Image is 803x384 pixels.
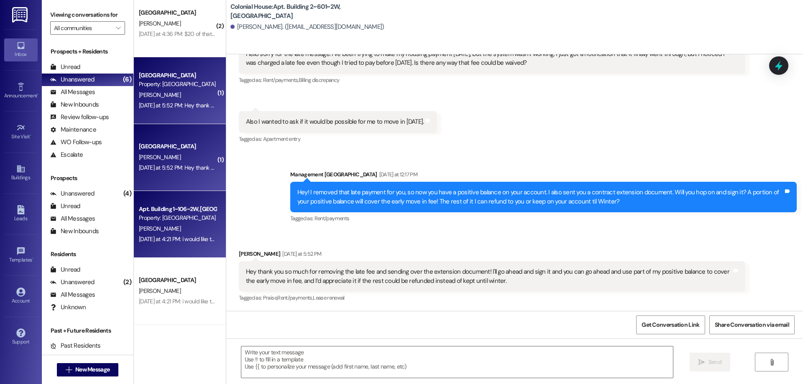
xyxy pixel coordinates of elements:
div: Maintenance [50,125,96,134]
a: Buildings [4,162,38,184]
div: Unanswered [50,189,95,198]
div: Residents [42,250,133,259]
div: Tagged as: [239,74,745,86]
label: Viewing conversations for [50,8,125,21]
div: [GEOGRAPHIC_DATA] [139,71,216,80]
div: (6) [121,73,133,86]
span: [PERSON_NAME] [139,20,181,27]
b: Colonial House: Apt. Building 2~601~2W, [GEOGRAPHIC_DATA] [230,3,398,20]
div: Past Residents [50,341,101,350]
div: [GEOGRAPHIC_DATA] [139,8,216,17]
span: Apartment entry [263,135,300,142]
button: New Message [57,363,119,376]
a: Leads [4,203,38,225]
div: Review follow-ups [50,113,109,122]
div: Management [GEOGRAPHIC_DATA] [290,170,797,182]
div: [DATE] at 12:17 PM [377,170,417,179]
div: Unread [50,63,80,71]
div: Property: [GEOGRAPHIC_DATA] [139,214,216,222]
div: Hey thank you so much for removing the late fee and sending over the extension document! I'll go ... [246,267,732,285]
span: Lease renewal [313,294,345,301]
div: Apt. Building 1~106~2W, [GEOGRAPHIC_DATA] [139,205,216,214]
div: [DATE] at 4:21 PM: i would like to use the security deposit [139,298,274,305]
span: Send [708,358,721,366]
span: [PERSON_NAME] [139,153,181,161]
div: Unread [50,202,80,211]
div: [PERSON_NAME] [239,249,745,261]
div: Hello sorry for the late message. I’ve been trying to make my housing payment [DATE], but the sys... [246,50,732,68]
i:  [66,366,72,373]
button: Share Conversation via email [709,315,795,334]
i:  [698,359,705,366]
div: All Messages [50,290,95,299]
button: Get Conversation Link [636,315,705,334]
div: [GEOGRAPHIC_DATA] [139,276,216,285]
div: Unread [50,265,80,274]
div: Past + Future Residents [42,326,133,335]
span: Billing discrepancy [299,76,340,84]
div: WO Follow-ups [50,138,102,147]
a: Site Visit • [4,121,38,143]
span: • [37,92,38,97]
span: • [32,256,33,262]
a: Templates • [4,244,38,267]
a: Support [4,326,38,348]
div: Prospects + Residents [42,47,133,56]
i:  [769,359,775,366]
div: [DATE] at 4:21 PM: i would like to use the security deposit [139,235,274,243]
div: Unanswered [50,75,95,84]
div: All Messages [50,214,95,223]
span: Share Conversation via email [715,320,789,329]
div: [DATE] at 5:52 PM [280,249,321,258]
span: Praise , [263,294,277,301]
div: Tagged as: [290,212,797,224]
span: Get Conversation Link [642,320,699,329]
span: Rent/payments [315,215,350,222]
div: All Messages [50,88,95,97]
div: Prospects [42,174,133,183]
div: New Inbounds [50,100,99,109]
a: Inbox [4,38,38,61]
input: All communities [54,21,112,35]
div: New Inbounds [50,227,99,236]
span: Rent/payments , [277,294,313,301]
div: Unknown [50,303,86,312]
div: Also I wanted to ask if it would be possible for me to move in [DATE]. [246,117,424,126]
div: [GEOGRAPHIC_DATA] [139,142,216,151]
div: Property: [GEOGRAPHIC_DATA] [139,80,216,89]
button: Send [690,353,730,371]
i:  [116,25,120,31]
div: Escalate [50,150,83,159]
div: [PERSON_NAME]. ([EMAIL_ADDRESS][DOMAIN_NAME]) [230,23,384,31]
span: [PERSON_NAME] [139,225,181,232]
div: (2) [121,276,133,289]
div: Tagged as: [239,292,745,304]
span: Rent/payments , [263,76,299,84]
a: Account [4,285,38,308]
div: Hey! I removed that late payment for you, so now you have a positive balance on your account. I a... [297,188,783,206]
div: Unanswered [50,278,95,287]
img: ResiDesk Logo [12,7,29,23]
div: [DATE] at 4:36 PM: $20 of that went to the early move in right? [139,30,289,38]
span: [PERSON_NAME] [139,91,181,99]
div: (4) [121,187,133,200]
span: [PERSON_NAME] [139,287,181,295]
div: Tagged as: [239,133,437,145]
span: • [30,132,31,138]
span: New Message [75,365,110,374]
